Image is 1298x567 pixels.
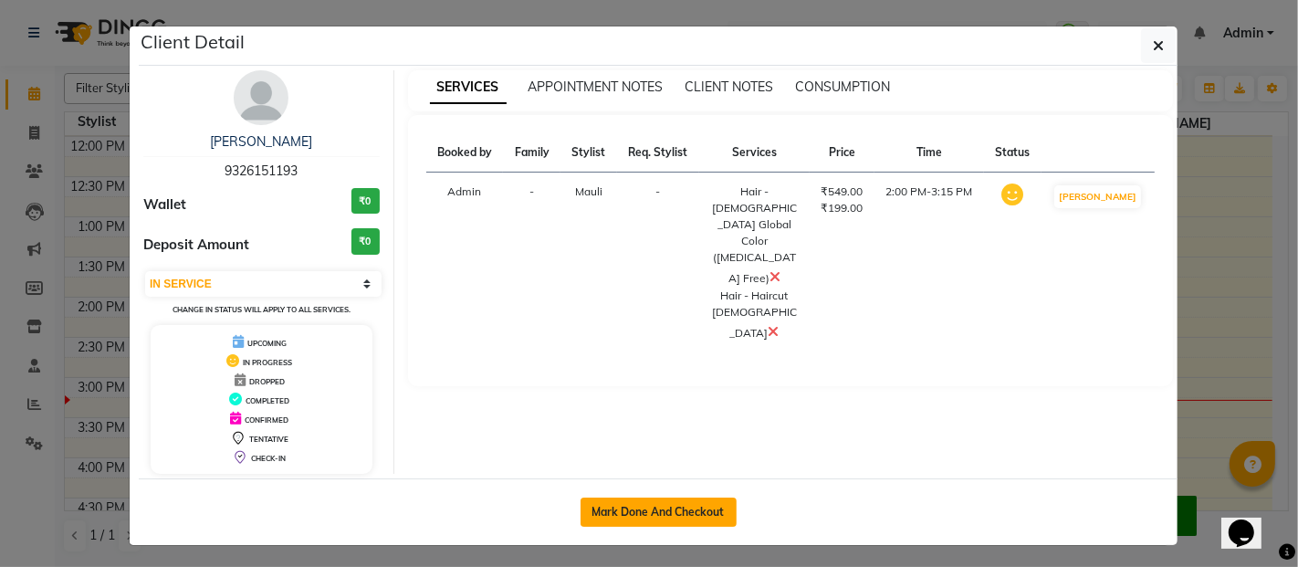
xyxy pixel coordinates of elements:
[874,173,984,354] td: 2:00 PM-3:15 PM
[710,184,799,288] div: Hair - [DEMOGRAPHIC_DATA] Global Color ([MEDICAL_DATA] Free)
[560,133,617,173] th: Stylist
[575,184,602,198] span: Mauli
[141,28,245,56] h5: Client Detail
[249,435,288,444] span: TENTATIVE
[1054,185,1141,208] button: [PERSON_NAME]
[821,200,864,216] div: ₹199.00
[581,498,737,527] button: Mark Done And Checkout
[426,133,504,173] th: Booked by
[351,228,380,255] h3: ₹0
[617,173,699,354] td: -
[821,184,864,200] div: ₹549.00
[1221,494,1280,549] iframe: chat widget
[426,173,504,354] td: Admin
[173,305,351,314] small: Change in status will apply to all services.
[810,133,874,173] th: Price
[503,173,560,354] td: -
[143,235,249,256] span: Deposit Amount
[686,79,774,95] span: CLIENT NOTES
[874,133,984,173] th: Time
[710,288,799,342] div: Hair - Haircut [DEMOGRAPHIC_DATA]
[234,70,288,125] img: avatar
[430,71,507,104] span: SERVICES
[796,79,891,95] span: CONSUMPTION
[984,133,1042,173] th: Status
[245,415,288,425] span: CONFIRMED
[251,454,286,463] span: CHECK-IN
[617,133,699,173] th: Req. Stylist
[225,163,298,179] span: 9326151193
[351,188,380,215] h3: ₹0
[249,377,285,386] span: DROPPED
[503,133,560,173] th: Family
[699,133,810,173] th: Services
[247,339,287,348] span: UPCOMING
[529,79,664,95] span: APPOINTMENT NOTES
[246,396,289,405] span: COMPLETED
[143,194,186,215] span: Wallet
[243,358,292,367] span: IN PROGRESS
[210,133,312,150] a: [PERSON_NAME]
